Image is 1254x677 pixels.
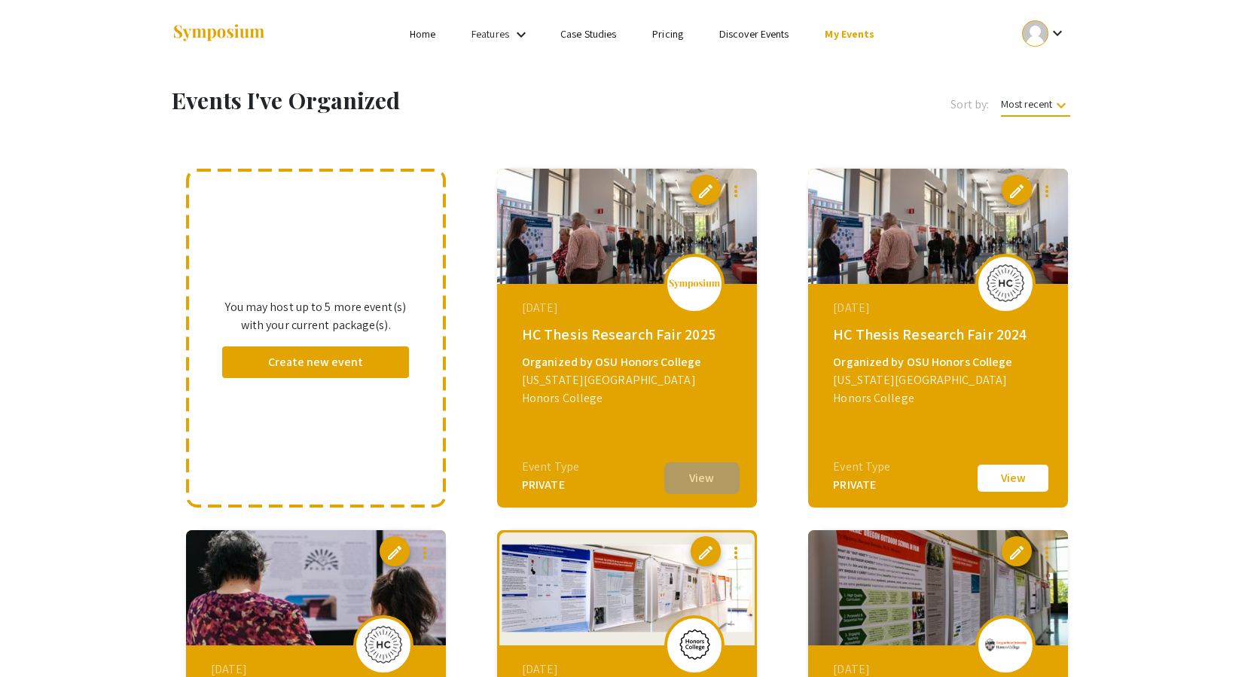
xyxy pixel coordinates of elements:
div: [US_STATE][GEOGRAPHIC_DATA] Honors College [833,371,1047,407]
span: edit [697,182,715,200]
div: Event Type [522,458,579,476]
img: hc-thesis-research-conference-2023_eventCoverPhoto_bbabb8__thumb.jpg [186,530,446,645]
img: hc-thesis-research-fair-2024_eventLogo_c6927e_.jpg [983,264,1028,302]
mat-icon: more_vert [1038,544,1056,562]
button: edit [380,536,410,566]
div: Organized by OSU Honors College [522,353,736,371]
span: edit [1008,544,1026,562]
span: Most recent [1001,97,1070,117]
button: Create new event [222,346,410,378]
button: View [975,462,1051,494]
span: edit [386,544,404,562]
button: edit [1002,536,1032,566]
button: edit [691,175,721,205]
img: hc-thesis-research-poster-fair-2021_eventLogo_61367d_.png [983,638,1028,652]
button: edit [691,536,721,566]
img: logo_v2.png [668,279,721,289]
div: Event Type [833,458,890,476]
mat-icon: Expand Features list [512,26,530,44]
div: HC Thesis Research Fair 2025 [522,323,736,346]
mat-icon: keyboard_arrow_down [1052,96,1070,114]
mat-icon: Expand account dropdown [1048,24,1066,42]
div: [DATE] [833,299,1047,317]
img: hc-thesis-research-conference-2023_eventLogo_a967bc_.jpg [361,626,406,663]
mat-icon: more_vert [416,544,434,562]
mat-icon: more_vert [727,182,745,200]
button: View [664,462,740,494]
mat-icon: more_vert [727,544,745,562]
a: Discover Events [719,27,789,41]
button: edit [1002,175,1032,205]
div: Organized by OSU Honors College [833,353,1047,371]
a: Features [471,27,509,41]
img: hc-thesis-research-poster-fair-2021_eventCoverPhoto_c5748a__thumb.jpg [808,530,1068,645]
div: HC Thesis Research Fair 2024 [833,323,1047,346]
img: Symposium by ForagerOne [172,23,266,44]
a: Pricing [652,27,683,41]
img: hc-thesis-fair-2022_eventLogo_d7fd97_.png [672,626,717,663]
a: Case Studies [560,27,616,41]
div: [US_STATE][GEOGRAPHIC_DATA] Honors College [522,371,736,407]
span: edit [1008,182,1026,200]
mat-icon: more_vert [1038,182,1056,200]
div: PRIVATE [833,476,890,494]
button: Expand account dropdown [1006,17,1082,50]
h1: Events I've Organized [172,87,694,114]
button: Most recent [989,90,1082,117]
div: [DATE] [522,299,736,317]
span: edit [697,544,715,562]
span: Sort by: [950,96,990,114]
img: hc-thesis-fair-2022_eventCoverPhoto_bb5abb__thumb.png [497,530,757,645]
img: hc-thesis-research-fair-2025_eventCoverPhoto_d7496f__thumb.jpg [497,169,757,284]
p: You may host up to 5 more event(s) with your current package(s). [222,298,410,334]
a: My Events [825,27,874,41]
iframe: Chat [11,609,64,666]
div: PRIVATE [522,476,579,494]
img: hc-thesis-research-fair-2024_eventCoverPhoto_8521ba__thumb.jpg [808,169,1068,284]
a: Home [410,27,435,41]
